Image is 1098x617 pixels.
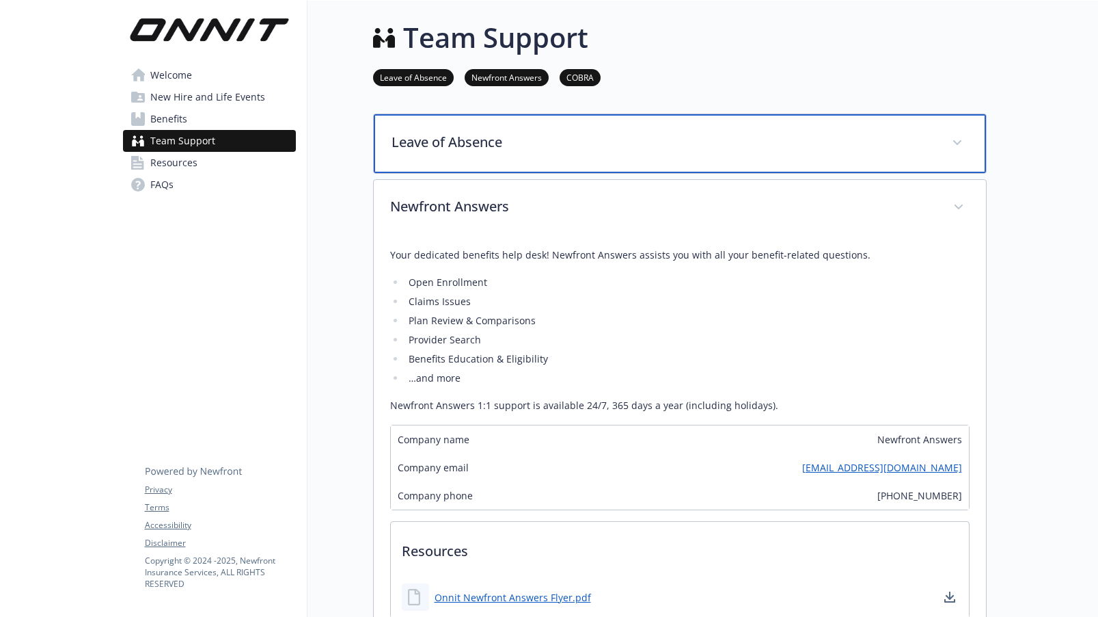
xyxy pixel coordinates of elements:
a: Onnit Newfront Answers Flyer.pdf [435,590,591,605]
span: [PHONE_NUMBER] [877,488,962,503]
a: Accessibility [145,519,295,531]
a: Leave of Absence [373,70,454,83]
span: Resources [150,152,197,174]
p: Copyright © 2024 - 2025 , Newfront Insurance Services, ALL RIGHTS RESERVED [145,555,295,590]
a: Team Support [123,130,296,152]
span: Team Support [150,130,215,152]
li: …and more [405,370,970,386]
span: Company phone [398,488,473,503]
a: Resources [123,152,296,174]
a: Privacy [145,484,295,496]
a: [EMAIL_ADDRESS][DOMAIN_NAME] [802,460,962,475]
h1: Team Support [403,17,588,58]
span: FAQs [150,174,174,196]
li: Open Enrollment [405,274,970,291]
div: Leave of Absence [374,114,986,173]
p: Newfront Answers [390,196,937,217]
a: Newfront Answers [465,70,549,83]
a: download document [942,589,958,605]
span: Benefits [150,108,187,130]
a: Benefits [123,108,296,130]
span: New Hire and Life Events [150,86,265,108]
a: Welcome [123,64,296,86]
p: Resources [391,522,969,573]
span: Welcome [150,64,192,86]
a: Terms [145,501,295,514]
p: Newfront Answers 1:1 support is available 24/7, 365 days a year (including holidays). [390,397,970,414]
p: Leave of Absence [392,132,935,153]
li: Benefits Education & Eligibility [405,351,970,367]
span: Company email [398,460,469,475]
li: Plan Review & Comparisons [405,313,970,329]
a: Disclaimer [145,537,295,549]
span: Newfront Answers [877,432,962,447]
a: COBRA [560,70,601,83]
div: Newfront Answers [374,180,986,236]
li: Provider Search [405,332,970,348]
a: FAQs [123,174,296,196]
a: New Hire and Life Events [123,86,296,108]
p: Your dedicated benefits help desk! Newfront Answers assists you with all your benefit-related que... [390,247,970,263]
span: Company name [398,432,469,447]
li: Claims Issues [405,293,970,310]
